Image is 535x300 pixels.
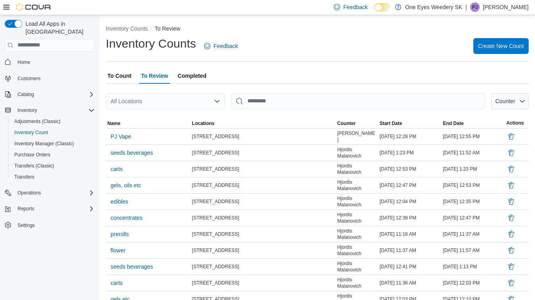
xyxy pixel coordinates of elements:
[107,68,131,84] span: To Count
[442,213,505,223] div: [DATE] 12:47 PM
[18,91,34,98] span: Catalog
[14,58,33,67] a: Home
[191,278,336,288] div: [STREET_ADDRESS]
[506,132,516,141] button: Delete
[337,146,376,159] span: Hjordis Malanovich
[5,53,95,252] nav: Complex example
[107,277,126,289] button: carts
[11,128,95,137] span: Inventory Count
[106,36,196,52] h1: Inventory Counts
[442,132,505,141] div: [DATE] 12:55 PM
[442,197,505,206] div: [DATE] 12:35 PM
[14,90,37,99] button: Catalog
[378,197,441,206] div: [DATE] 12:04 PM
[111,230,129,238] span: prerolls
[107,131,134,142] button: PJ Vape
[405,2,463,12] p: One Eyes Weedery SK
[506,148,516,158] button: Delete
[141,68,168,84] span: To Review
[11,161,95,171] span: Transfers (Classic)
[336,119,378,128] button: Counter
[18,75,41,82] span: Customers
[473,38,529,54] button: Create New Count
[107,196,131,208] button: edibles
[2,89,98,100] button: Catalog
[178,68,206,84] span: Completed
[8,160,98,171] button: Transfers (Classic)
[378,262,441,271] div: [DATE] 12:41 PM
[506,120,524,126] span: Actions
[191,148,336,158] div: [STREET_ADDRESS]
[14,204,95,213] span: Reports
[22,20,95,36] span: Load All Apps in [GEOGRAPHIC_DATA]
[506,278,516,288] button: Delete
[378,213,441,223] div: [DATE] 12:38 PM
[111,181,141,189] span: gels, oils etc
[343,3,368,11] span: Feedback
[506,213,516,223] button: Delete
[379,120,402,127] span: Start Date
[14,220,95,230] span: Settings
[11,117,95,126] span: Adjustments (Classic)
[2,187,98,198] button: Operations
[191,197,336,206] div: [STREET_ADDRESS]
[214,42,238,50] span: Feedback
[191,246,336,255] div: [STREET_ADDRESS]
[107,228,132,240] button: prerolls
[106,119,191,128] button: Name
[191,164,336,174] div: [STREET_ADDRESS]
[191,213,336,223] div: [STREET_ADDRESS]
[443,120,464,127] span: End Date
[506,262,516,271] button: Delete
[111,149,153,157] span: seeds beverages
[14,57,95,67] span: Home
[378,119,441,128] button: Start Date
[214,98,220,104] button: Open list of options
[107,244,128,256] button: flower
[442,148,505,158] div: [DATE] 11:52 AM
[337,277,376,289] span: Hjordis Malanovich
[14,221,38,230] a: Settings
[111,198,128,206] span: edibles
[11,139,77,148] a: Inventory Manager (Classic)
[2,219,98,231] button: Settings
[14,73,95,83] span: Customers
[491,93,529,109] button: Counter
[14,129,48,136] span: Inventory Count
[337,179,376,192] span: Hjordis Malanovich
[11,161,57,171] a: Transfers (Classic)
[506,246,516,255] button: Delete
[442,278,505,288] div: [DATE] 12:03 PM
[18,107,37,113] span: Inventory
[111,133,131,140] span: PJ Vape
[506,181,516,190] button: Delete
[378,148,441,158] div: [DATE] 1:23 PM
[472,2,478,12] span: PJ
[111,165,123,173] span: carts
[442,229,505,239] div: [DATE] 11:37 AM
[378,278,441,288] div: [DATE] 11:36 AM
[107,179,144,191] button: gels, oils etc
[337,260,376,273] span: Hjordis Malanovich
[11,172,37,182] a: Transfers
[8,171,98,183] button: Transfers
[337,228,376,240] span: Hjordis Malanovich
[11,150,95,160] span: Purchase Orders
[8,116,98,127] button: Adjustments (Classic)
[378,181,441,190] div: [DATE] 12:47 PM
[465,2,467,12] p: |
[378,229,441,239] div: [DATE] 11:16 AM
[14,74,44,83] a: Customers
[337,163,376,175] span: Hjordis Malanovich
[11,139,95,148] span: Inventory Manager (Classic)
[111,214,142,222] span: concentrates
[442,181,505,190] div: [DATE] 12:53 PM
[11,117,64,126] a: Adjustments (Classic)
[191,229,336,239] div: [STREET_ADDRESS]
[14,118,60,125] span: Adjustments (Classic)
[11,128,51,137] a: Inventory Count
[483,2,529,12] p: [PERSON_NAME]
[506,197,516,206] button: Delete
[111,279,123,287] span: carts
[14,152,51,158] span: Purchase Orders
